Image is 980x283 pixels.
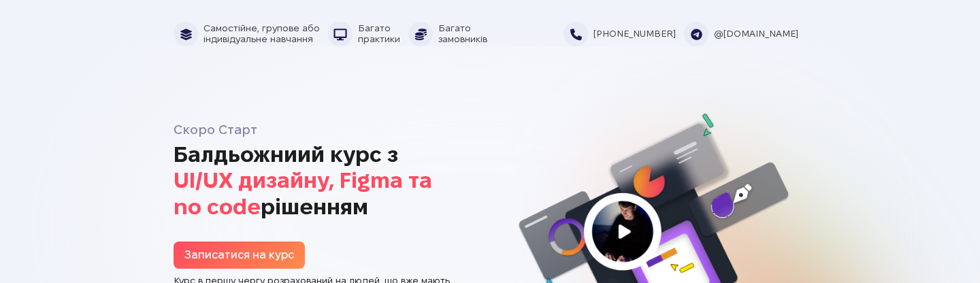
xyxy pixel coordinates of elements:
li: Самостійне, групове або індивідуальне навчання [174,22,328,46]
li: [PHONE_NUMBER] [563,22,684,46]
li: Багато практики [328,22,408,46]
li: Багато замовників [408,22,495,46]
h1: Балдьожниий курс з рішенням [174,141,479,220]
mark: UI/UX дизайну, Figma та no code [174,168,432,218]
h5: Скоро Старт [174,123,479,136]
li: @[DOMAIN_NAME] [684,22,806,46]
a: Записатися на курс [174,242,305,269]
